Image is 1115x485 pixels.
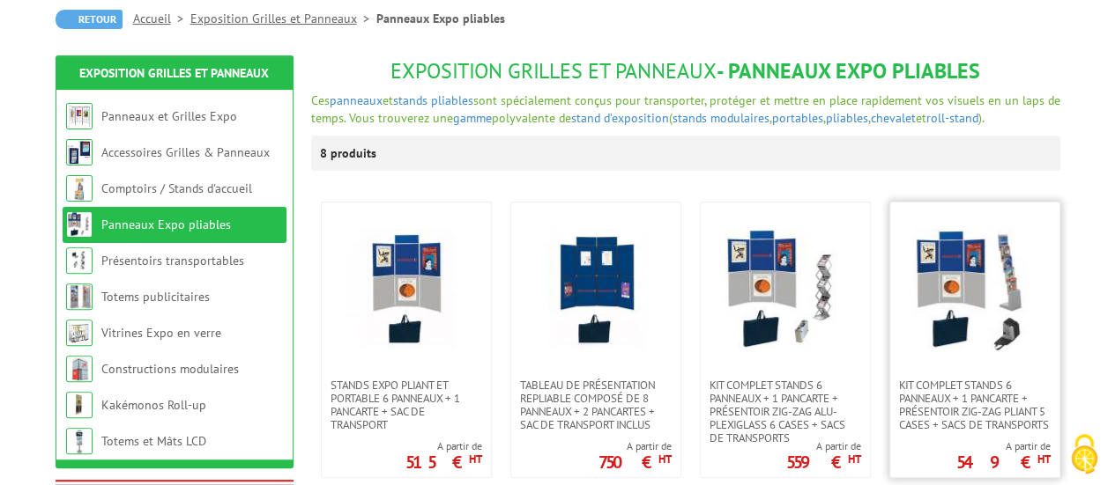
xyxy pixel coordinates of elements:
[101,108,237,124] a: Panneaux et Grilles Expo
[826,110,868,126] a: pliables
[890,378,1059,431] a: Kit complet stands 6 panneaux + 1 pancarte + présentoir zig-zag pliant 5 cases + sacs de transports
[673,110,769,126] a: stands modulaires
[66,175,93,202] img: Comptoirs / Stands d'accueil
[66,139,93,165] img: Accessoires Grilles & Panneaux
[56,10,123,29] a: Retour
[66,320,93,346] img: Vitrines Expo en verre
[101,289,210,305] a: Totems publicitaires
[724,229,847,352] img: Kit complet stands 6 panneaux + 1 pancarte + présentoir zig-zag alu-plexiglass 6 cases + sacs de ...
[311,92,393,108] span: Ces et
[101,361,239,377] a: Constructions modulaires
[571,110,669,126] a: stand d’exposition
[786,457,861,467] p: 559 €
[66,428,93,454] img: Totems et Mâts LCD
[956,457,1051,467] p: 549 €
[772,110,823,126] a: portables
[66,283,93,310] img: Totems publicitaires
[66,103,93,129] img: Panneaux et Grilles Expo
[66,247,93,274] img: Présentoirs transportables
[390,57,717,85] span: Exposition Grilles et Panneaux
[405,439,482,453] span: A partir de
[311,60,1060,83] h1: - Panneaux Expo pliables
[376,10,505,27] li: Panneaux Expo pliables
[101,180,252,196] a: Comptoirs / Stands d'accueil
[913,229,1037,352] img: Kit complet stands 6 panneaux + 1 pancarte + présentoir zig-zag pliant 5 cases + sacs de transports
[1062,432,1106,476] img: Cookies (ventana modal)
[101,325,221,341] a: Vitrines Expo en verre
[101,433,206,449] a: Totems et Mâts LCD
[405,457,482,467] p: 515 €
[101,397,206,413] a: Kakémonos Roll-up
[926,110,978,126] a: roll-stand
[1037,452,1051,467] sup: HT
[669,110,985,126] span: ( , , , et ).
[393,92,427,108] a: stands
[101,217,231,232] a: Panneaux Expo pliables
[469,452,482,467] sup: HT
[101,144,270,160] a: Accessoires Grilles & Panneaux
[345,229,468,352] img: Stands expo pliant et portable 6 panneaux + 1 pancarte + sac de transport
[1053,425,1115,485] button: Cookies (ventana modal)
[453,110,492,126] a: gamme
[956,439,1051,453] span: A partir de
[330,92,383,108] a: panneaux
[101,253,244,268] a: Présentoirs transportables
[899,378,1051,431] span: Kit complet stands 6 panneaux + 1 pancarte + présentoir zig-zag pliant 5 cases + sacs de transports
[311,92,1060,126] span: sont spécialement conçus pour transporter, protéger et mettre en place rapidement vos visuels en ...
[871,110,916,126] a: chevalet
[658,452,672,467] sup: HT
[66,356,93,382] img: Constructions modulaires
[534,229,658,352] img: TABLEAU DE PRÉSENTATION REPLIABLE COMPOSÉ DE 8 panneaux + 2 pancartes + sac de transport inclus
[331,378,482,431] span: Stands expo pliant et portable 6 panneaux + 1 pancarte + sac de transport
[786,439,861,453] span: A partir de
[431,92,473,108] a: pliables
[710,378,861,445] span: Kit complet stands 6 panneaux + 1 pancarte + présentoir zig-zag alu-plexiglass 6 cases + sacs de ...
[701,378,870,445] a: Kit complet stands 6 panneaux + 1 pancarte + présentoir zig-zag alu-plexiglass 6 cases + sacs de ...
[320,136,386,171] p: 8 produits
[79,65,269,81] a: Exposition Grilles et Panneaux
[520,378,672,431] span: TABLEAU DE PRÉSENTATION REPLIABLE COMPOSÉ DE 8 panneaux + 2 pancartes + sac de transport inclus
[66,211,93,238] img: Panneaux Expo pliables
[598,457,672,467] p: 750 €
[133,11,190,26] a: Accueil
[598,439,672,453] span: A partir de
[511,378,680,431] a: TABLEAU DE PRÉSENTATION REPLIABLE COMPOSÉ DE 8 panneaux + 2 pancartes + sac de transport inclus
[322,378,491,431] a: Stands expo pliant et portable 6 panneaux + 1 pancarte + sac de transport
[848,452,861,467] sup: HT
[190,11,376,26] a: Exposition Grilles et Panneaux
[66,392,93,418] img: Kakémonos Roll-up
